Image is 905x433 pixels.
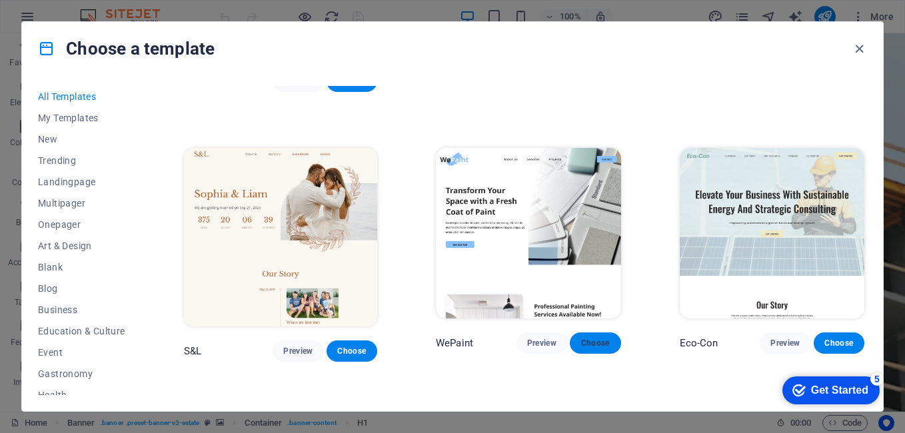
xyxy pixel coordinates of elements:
[38,193,125,214] button: Multipager
[184,148,377,326] img: S&L
[38,155,125,166] span: Trending
[38,256,125,278] button: Blank
[38,150,125,171] button: Trending
[38,299,125,320] button: Business
[38,283,125,294] span: Blog
[770,338,800,348] span: Preview
[38,368,125,379] span: Gastronomy
[38,107,125,129] button: My Templates
[38,113,125,123] span: My Templates
[38,363,125,384] button: Gastronomy
[38,347,125,358] span: Event
[38,91,125,102] span: All Templates
[38,390,125,400] span: Health
[680,148,865,318] img: Eco-Con
[38,86,125,107] button: All Templates
[327,340,377,362] button: Choose
[38,342,125,363] button: Event
[38,214,125,235] button: Onepager
[824,338,854,348] span: Choose
[38,320,125,342] button: Education & Culture
[38,198,125,209] span: Multipager
[7,7,105,35] div: Get Started 5 items remaining, 0% complete
[38,171,125,193] button: Landingpage
[38,38,215,59] h4: Choose a template
[38,240,125,251] span: Art & Design
[337,346,367,356] span: Choose
[436,336,473,350] p: WePaint
[527,338,556,348] span: Preview
[436,148,620,318] img: WePaint
[38,384,125,406] button: Health
[184,344,201,358] p: S&L
[38,129,125,150] button: New
[814,332,864,354] button: Choose
[33,375,45,386] button: 2
[38,177,125,187] span: Landingpage
[38,304,125,315] span: Business
[38,219,125,230] span: Onepager
[570,332,620,354] button: Choose
[95,3,109,16] div: 5
[38,326,125,336] span: Education & Culture
[33,357,45,368] button: 1
[516,332,567,354] button: Preview
[38,134,125,145] span: New
[680,336,718,350] p: Eco-Con
[760,332,810,354] button: Preview
[38,262,125,272] span: Blank
[38,235,125,256] button: Art & Design
[38,278,125,299] button: Blog
[580,338,610,348] span: Choose
[283,346,313,356] span: Preview
[36,15,93,27] div: Get Started
[273,340,323,362] button: Preview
